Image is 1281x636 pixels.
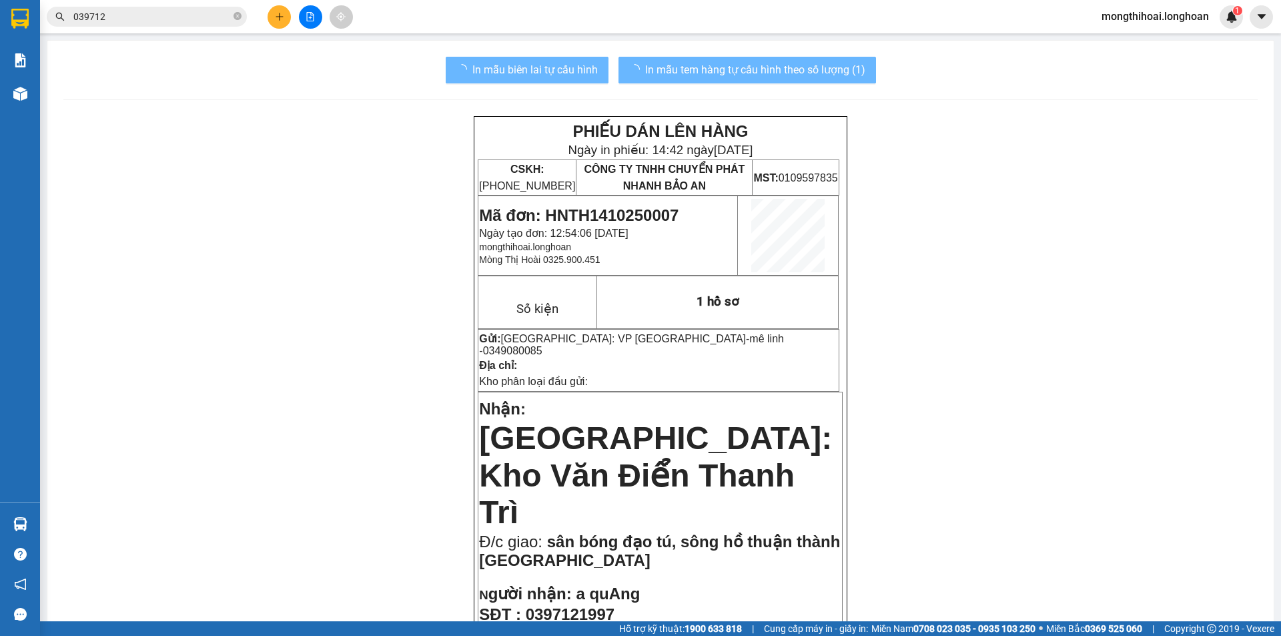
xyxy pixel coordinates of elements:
[306,12,315,21] span: file-add
[234,11,242,23] span: close-circle
[516,302,558,316] span: Số kiện
[472,61,598,78] span: In mẫu biên lai tự cấu hình
[871,621,1035,636] span: Miền Nam
[753,172,778,184] strong: MST:
[1233,6,1242,15] sup: 1
[13,517,27,531] img: warehouse-icon
[479,228,628,239] span: Ngày tạo đơn: 12:54:06 [DATE]
[764,621,868,636] span: Cung cấp máy in - giấy in:
[1091,8,1220,25] span: mongthihoai.longhoan
[299,5,322,29] button: file-add
[330,5,353,29] button: aim
[1235,6,1240,15] span: 1
[479,605,521,623] strong: SĐT :
[479,360,517,371] strong: Địa chỉ:
[913,623,1035,634] strong: 0708 023 035 - 0935 103 250
[55,12,65,21] span: search
[479,164,575,192] span: [PHONE_NUMBER]
[234,12,242,20] span: close-circle
[479,333,500,344] strong: Gửi:
[1039,626,1043,631] span: ⚪️
[483,345,542,356] span: 0349080085
[456,64,472,75] span: loading
[572,122,748,140] strong: PHIẾU DÁN LÊN HÀNG
[714,143,753,157] span: [DATE]
[1226,11,1238,23] img: icon-new-feature
[619,621,742,636] span: Hỗ trợ kỹ thuật:
[14,548,27,561] span: question-circle
[479,333,784,356] span: mê linh -
[73,9,231,24] input: Tìm tên, số ĐT hoặc mã đơn
[1256,11,1268,23] span: caret-down
[1085,623,1142,634] strong: 0369 525 060
[479,533,840,569] span: sân bóng đạo tú, sông hồ thuận thành [GEOGRAPHIC_DATA]
[479,242,571,252] span: mongthihoai.longhoan
[501,333,746,344] span: [GEOGRAPHIC_DATA]: VP [GEOGRAPHIC_DATA]
[446,57,608,83] button: In mẫu biên lai tự cấu hình
[479,376,588,387] span: Kho phân loại đầu gửi:
[479,254,600,265] span: Mòng Thị Hoài 0325.900.451
[576,585,640,603] span: a quAng
[479,533,546,551] span: Đ/c giao:
[14,608,27,621] span: message
[1152,621,1154,636] span: |
[685,623,742,634] strong: 1900 633 818
[11,9,29,29] img: logo-vxr
[13,87,27,101] img: warehouse-icon
[479,400,526,418] span: Nhận:
[336,12,346,21] span: aim
[510,164,544,175] strong: CSKH:
[752,621,754,636] span: |
[618,57,876,83] button: In mẫu tem hàng tự cấu hình theo số lượng (1)
[479,206,679,224] span: Mã đơn: HNTH1410250007
[568,143,753,157] span: Ngày in phiếu: 14:42 ngày
[584,164,745,192] span: CÔNG TY TNHH CHUYỂN PHÁT NHANH BẢO AN
[697,294,739,309] span: 1 hồ sơ
[488,585,572,603] span: gười nhận:
[526,605,614,623] span: 0397121997
[479,420,832,530] span: [GEOGRAPHIC_DATA]: Kho Văn Điển Thanh Trì
[1046,621,1142,636] span: Miền Bắc
[1207,624,1216,633] span: copyright
[14,578,27,591] span: notification
[479,588,571,602] strong: N
[13,53,27,67] img: solution-icon
[1250,5,1273,29] button: caret-down
[629,64,645,75] span: loading
[645,61,865,78] span: In mẫu tem hàng tự cấu hình theo số lượng (1)
[275,12,284,21] span: plus
[753,172,837,184] span: 0109597835
[268,5,291,29] button: plus
[479,333,784,356] span: -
